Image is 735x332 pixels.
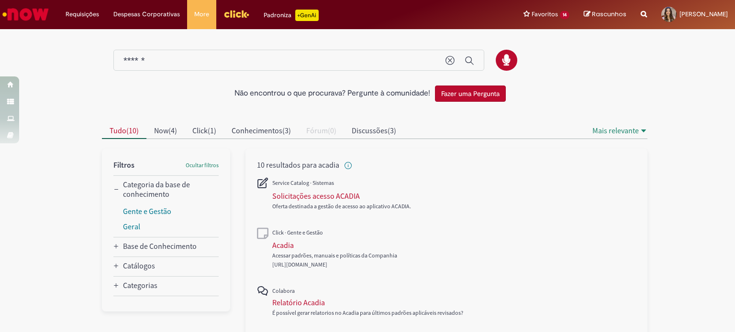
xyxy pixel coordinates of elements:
span: [PERSON_NAME] [679,10,728,18]
img: ServiceNow [1,5,50,24]
span: More [194,10,209,19]
span: 14 [560,11,569,19]
span: Despesas Corporativas [113,10,180,19]
a: Rascunhos [584,10,626,19]
span: Rascunhos [592,10,626,19]
img: click_logo_yellow_360x200.png [223,7,249,21]
p: +GenAi [295,10,319,21]
div: Padroniza [264,10,319,21]
button: Fazer uma Pergunta [435,86,506,102]
span: Requisições [66,10,99,19]
span: Favoritos [532,10,558,19]
h2: Não encontrou o que procurava? Pergunte à comunidade! [234,89,430,98]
